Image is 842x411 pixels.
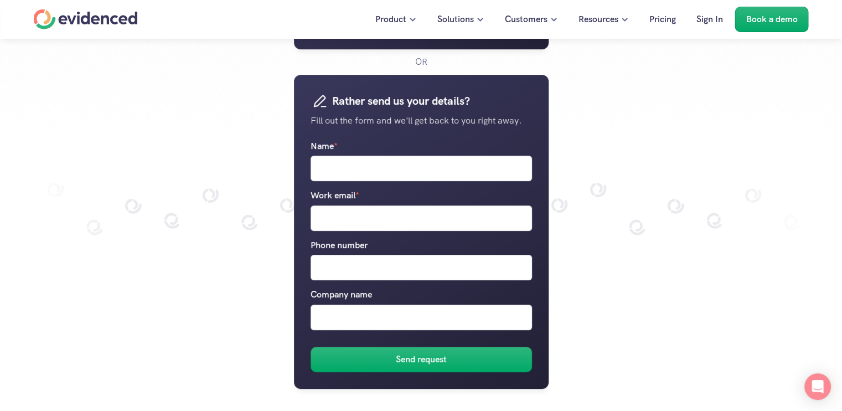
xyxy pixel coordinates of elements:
[311,305,532,330] input: Company name
[375,12,406,27] p: Product
[311,255,532,280] input: Phone number
[649,12,676,27] p: Pricing
[396,352,447,367] h6: Send request
[311,287,372,302] p: Company name
[641,7,684,32] a: Pricing
[505,12,547,27] p: Customers
[34,9,138,29] a: Home
[804,373,831,400] div: Open Intercom Messenger
[311,114,532,128] p: Fill out the form and we'll get back to you right away.
[311,238,368,253] p: Phone number
[311,156,532,181] input: Name*
[311,206,532,231] input: Work email*
[437,12,474,27] p: Solutions
[311,347,532,372] button: Send request
[311,188,359,203] p: Work email
[688,7,731,32] a: Sign In
[696,12,723,27] p: Sign In
[735,7,809,32] a: Book a demo
[578,12,618,27] p: Resources
[311,138,338,153] p: Name
[746,12,798,27] p: Book a demo
[332,92,532,110] h5: Rather send us your details?
[415,55,427,69] p: OR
